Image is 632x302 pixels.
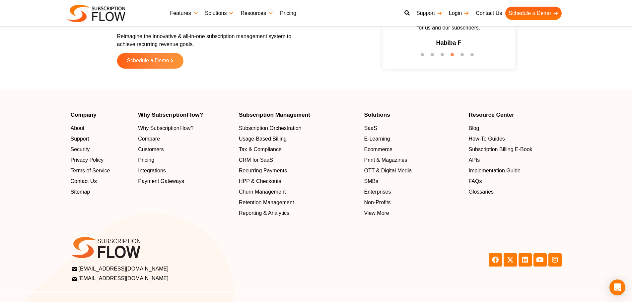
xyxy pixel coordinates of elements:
a: OTT & Digital Media [364,167,462,175]
a: FAQs [468,177,561,185]
span: FAQs [468,177,482,185]
h4: Why SubscriptionFlow? [138,112,232,118]
a: SMBs [364,177,462,185]
span: Churn Management [239,188,286,196]
span: HPP & Checkouts [239,177,281,185]
span: Ecommerce [364,146,392,153]
span: OTT & Digital Media [364,167,412,175]
span: E-Learning [364,135,390,143]
a: Schedule a Demo [117,53,183,69]
span: Why SubscriptionFlow? [138,124,193,132]
a: Retention Management [239,199,358,207]
h4: Resource Center [468,112,561,118]
span: Contact Us [71,177,97,185]
img: Subscriptionflow [67,5,125,22]
a: View More [364,209,462,217]
span: [EMAIL_ADDRESS][DOMAIN_NAME] [72,265,169,273]
span: [EMAIL_ADDRESS][DOMAIN_NAME] [72,274,169,282]
a: Terms of Service [71,167,132,175]
a: Contact Us [472,7,505,20]
a: Support [413,7,446,20]
span: CRM for SaaS [239,156,273,164]
a: SaaS [364,124,462,132]
span: SMBs [364,177,378,185]
a: Implementation Guide [468,167,561,175]
a: Resources [237,7,276,20]
a: Compare [138,135,232,143]
a: Enterprises [364,188,462,196]
span: Reporting & Analytics [239,209,289,217]
a: Login [446,7,472,20]
div: Open Intercom Messenger [609,279,625,295]
h3: Habiba F [436,38,461,47]
a: Sitemap [71,188,132,196]
button: 6 of 6 [470,53,477,60]
a: How-To Guides [468,135,561,143]
span: Schedule a Demo [127,58,169,64]
a: [EMAIL_ADDRESS][DOMAIN_NAME] [72,274,314,282]
a: HPP & Checkouts [239,177,358,185]
span: Privacy Policy [71,156,104,164]
a: Reporting & Analytics [239,209,358,217]
a: Pricing [138,156,232,164]
span: Non-Profits [364,199,390,207]
a: Pricing [277,7,300,20]
a: Payment Gateways [138,177,232,185]
a: Features [167,7,202,20]
button: 1 of 6 [421,53,427,60]
a: Subscription Billing E-Book [468,146,561,153]
a: Schedule a Demo [505,7,561,20]
span: Recurring Payments [239,167,287,175]
span: Print & Magazines [364,156,407,164]
a: Security [71,146,132,153]
a: Integrations [138,167,232,175]
a: E-Learning [364,135,462,143]
span: About [71,124,85,132]
a: Why SubscriptionFlow? [138,124,232,132]
span: Integrations [138,167,166,175]
a: Glossaries [468,188,561,196]
h4: Company [71,112,132,118]
span: Blog [468,124,479,132]
a: Subscription Orchestration [239,124,358,132]
a: Privacy Policy [71,156,132,164]
span: Usage-Based Billing [239,135,287,143]
span: View More [364,209,389,217]
span: Pricing [138,156,154,164]
span: Enterprises [364,188,391,196]
span: Retention Management [239,199,294,207]
a: Blog [468,124,561,132]
a: Ecommerce [364,146,462,153]
a: Tax & Compliance [239,146,358,153]
h4: Solutions [364,112,462,118]
a: Contact Us [71,177,132,185]
button: 3 of 6 [441,53,447,60]
span: Payment Gateways [138,177,184,185]
button: 5 of 6 [460,53,467,60]
a: Solutions [202,7,238,20]
a: Non-Profits [364,199,462,207]
h4: Subscription Management [239,112,358,118]
span: Terms of Service [71,167,110,175]
span: Implementation Guide [468,167,521,175]
span: Compare [138,135,160,143]
span: Subscription Orchestration [239,124,302,132]
a: APIs [468,156,561,164]
button: 2 of 6 [431,53,437,60]
span: Security [71,146,90,153]
a: Recurring Payments [239,167,358,175]
span: APIs [468,156,480,164]
span: Subscription Billing E-Book [468,146,532,153]
img: SF-logo [71,237,140,258]
span: Glossaries [468,188,494,196]
span: Customers [138,146,164,153]
span: Tax & Compliance [239,146,282,153]
a: Support [71,135,132,143]
p: Reimagine the innovative & all-in-one subscription management system to achieve recurring revenue... [117,32,300,48]
a: Churn Management [239,188,358,196]
button: 4 of 6 [451,53,457,60]
span: How-To Guides [468,135,505,143]
a: About [71,124,132,132]
span: Sitemap [71,188,90,196]
a: CRM for SaaS [239,156,358,164]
